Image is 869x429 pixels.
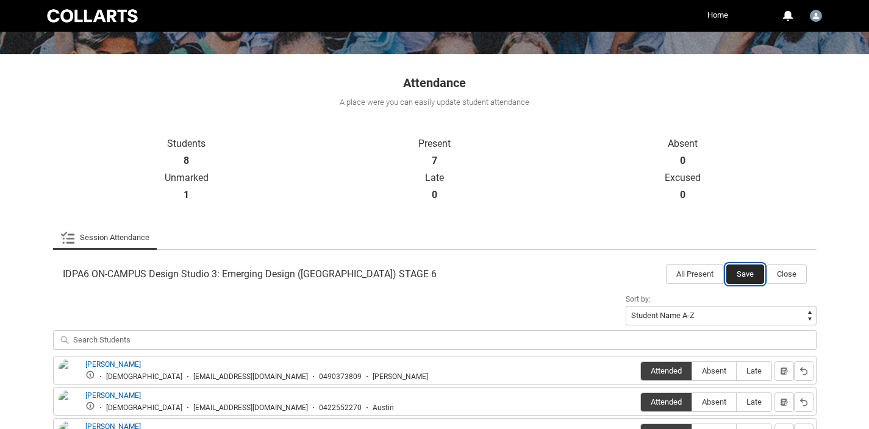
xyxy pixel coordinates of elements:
span: IDPA6 ON-CAMPUS Design Studio 3: Emerging Design ([GEOGRAPHIC_DATA]) STAGE 6 [63,268,437,280]
span: Late [737,397,771,406]
div: [EMAIL_ADDRESS][DOMAIN_NAME] [193,372,308,381]
img: Austin Dickinson [59,390,78,417]
a: Session Attendance [60,225,149,250]
div: [DEMOGRAPHIC_DATA] [106,372,182,381]
span: Attended [641,397,692,406]
img: Ann Nabu [59,359,78,386]
div: A place were you can easily update student attendance [52,96,818,108]
button: Notes [774,361,794,381]
p: Absent [559,138,807,150]
strong: 1 [184,189,189,201]
p: Excused [559,172,807,184]
div: [DEMOGRAPHIC_DATA] [106,403,182,413]
strong: 8 [184,155,189,167]
p: Present [310,138,559,150]
strong: 0 [680,189,685,201]
button: Notes [774,392,794,412]
img: User16669206367075571695 [810,10,822,22]
p: Unmarked [63,172,311,184]
span: Attendance [403,76,466,90]
a: [PERSON_NAME] [85,391,141,400]
p: Late [310,172,559,184]
button: Close [767,264,807,284]
strong: 0 [432,189,437,201]
li: Session Attendance [53,225,157,250]
a: [PERSON_NAME] [85,360,141,369]
span: Sort by: [626,295,651,303]
p: Students [63,138,311,150]
span: Attended [641,366,692,375]
button: All Present [666,264,724,284]
span: Absent [692,397,736,406]
button: User Profile User16669206367075571695 [807,5,825,24]
button: Reset [794,361,814,381]
strong: 0 [680,155,685,167]
div: [EMAIL_ADDRESS][DOMAIN_NAME] [193,403,308,413]
a: Home [704,6,731,24]
strong: 7 [432,155,437,167]
div: [PERSON_NAME] [373,372,428,381]
div: 0490373809 [319,372,362,381]
span: Late [737,366,771,375]
div: Austin [373,403,394,413]
input: Search Students [53,330,817,350]
span: Absent [692,366,736,375]
button: Save [726,264,764,284]
div: 0422552270 [319,403,362,413]
button: Reset [794,392,814,412]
